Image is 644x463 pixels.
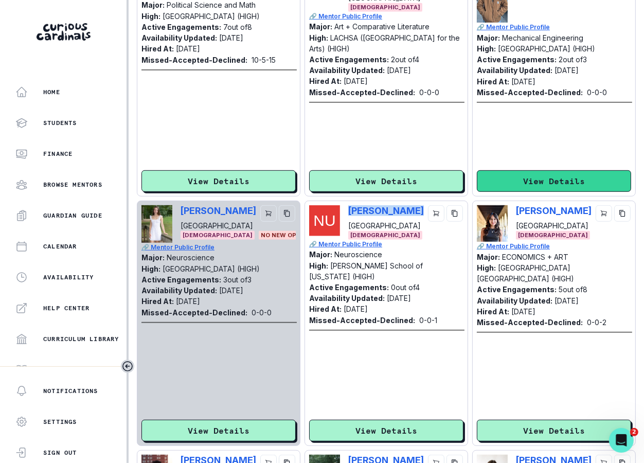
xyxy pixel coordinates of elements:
[309,420,463,441] button: View Details
[309,12,464,21] a: 🔗 Mentor Public Profile
[309,87,415,98] p: Missed-Accepted-Declined:
[43,88,60,96] p: Home
[344,77,368,85] p: [DATE]
[181,205,256,216] p: [PERSON_NAME]
[141,253,165,262] p: Major:
[596,205,612,222] button: cart
[141,44,174,53] p: Hired At:
[348,205,424,216] p: [PERSON_NAME]
[141,1,165,9] p: Major:
[219,33,243,42] p: [DATE]
[141,275,221,284] p: Active Engagements:
[181,220,256,231] p: [GEOGRAPHIC_DATA]
[309,261,423,281] p: [PERSON_NAME] School of [US_STATE] (HIGH)
[609,428,634,453] iframe: Intercom live chat
[309,261,328,270] p: High:
[614,205,631,222] button: copy
[309,205,340,236] img: Picture of Nicole Uribe
[167,253,214,262] p: Neuroscience
[554,296,579,305] p: [DATE]
[334,22,430,31] p: Art + Comparative Literature
[502,253,568,261] p: ECONOMICS + ART
[428,205,444,222] button: cart
[309,33,328,42] p: High:
[43,418,77,426] p: Settings
[141,264,160,273] p: High:
[498,44,595,53] p: [GEOGRAPHIC_DATA] (HIGH)
[43,304,90,312] p: Help Center
[387,294,411,302] p: [DATE]
[43,366,106,374] p: Mentor Handbook
[477,317,583,328] p: Missed-Accepted-Declined:
[181,231,255,240] span: [DEMOGRAPHIC_DATA]
[554,66,579,75] p: [DATE]
[141,286,217,295] p: Availability Updated:
[43,119,77,127] p: Students
[141,243,297,252] a: 🔗 Mentor Public Profile
[309,240,464,249] a: 🔗 Mentor Public Profile
[477,87,583,98] p: Missed-Accepted-Declined:
[391,55,419,64] p: 2 out of 4
[252,307,272,318] p: 0 - 0 - 0
[309,315,415,326] p: Missed-Accepted-Declined:
[334,250,382,259] p: Neuroscience
[348,3,422,12] span: [DEMOGRAPHIC_DATA]
[387,66,411,75] p: [DATE]
[163,264,260,273] p: [GEOGRAPHIC_DATA] (HIGH)
[309,305,342,313] p: Hired At:
[43,449,77,457] p: Sign Out
[43,150,73,158] p: Finance
[141,12,160,21] p: High:
[344,305,368,313] p: [DATE]
[309,22,332,31] p: Major:
[477,285,557,294] p: Active Engagements:
[259,231,307,240] span: No New Opps
[223,23,252,31] p: 7 out of 8
[309,170,463,192] button: View Details
[477,44,496,53] p: High:
[309,283,389,292] p: Active Engagements:
[260,205,277,222] button: cart
[43,181,102,189] p: Browse Mentors
[176,297,200,306] p: [DATE]
[141,205,172,243] img: Picture of Juliana Montgomery
[141,307,247,318] p: Missed-Accepted-Declined:
[43,335,119,343] p: Curriculum Library
[43,211,102,220] p: Guardian Guide
[141,420,296,441] button: View Details
[309,77,342,85] p: Hired At:
[141,23,221,31] p: Active Engagements:
[43,242,77,251] p: Calendar
[516,231,590,240] span: [DEMOGRAPHIC_DATA]
[279,205,295,222] button: copy
[477,263,574,283] p: [GEOGRAPHIC_DATA] [GEOGRAPHIC_DATA] (HIGH)
[477,55,557,64] p: Active Engagements:
[309,294,385,302] p: Availability Updated:
[309,55,389,64] p: Active Engagements:
[511,307,535,316] p: [DATE]
[141,297,174,306] p: Hired At:
[477,205,508,242] img: Picture of Navya Agarwal
[477,420,631,441] button: View Details
[219,286,243,295] p: [DATE]
[630,428,638,436] span: 2
[477,66,552,75] p: Availability Updated:
[43,273,94,281] p: Availability
[176,44,200,53] p: [DATE]
[477,242,632,251] p: 🔗 Mentor Public Profile
[348,220,424,231] p: [GEOGRAPHIC_DATA]
[121,360,134,373] button: Toggle sidebar
[477,307,509,316] p: Hired At:
[477,23,632,32] a: 🔗 Mentor Public Profile
[141,55,247,65] p: Missed-Accepted-Declined:
[43,387,98,395] p: Notifications
[477,253,500,261] p: Major:
[587,87,607,98] p: 0 - 0 - 0
[477,296,552,305] p: Availability Updated:
[309,66,385,75] p: Availability Updated:
[163,12,260,21] p: [GEOGRAPHIC_DATA] (HIGH)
